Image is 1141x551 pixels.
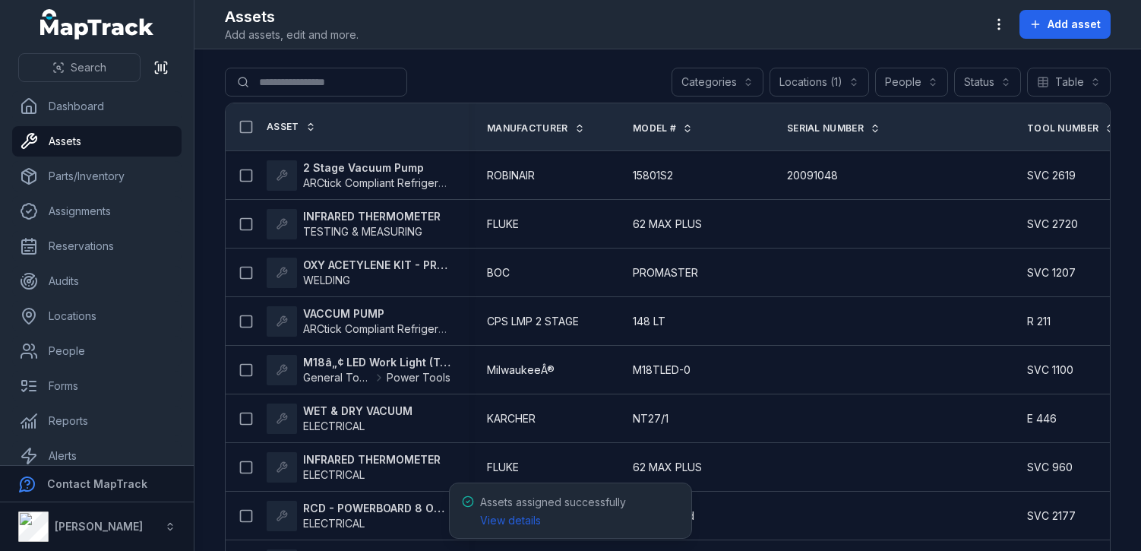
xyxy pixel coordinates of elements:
[633,363,691,378] span: M18TLED-0
[267,121,299,133] span: Asset
[40,9,154,40] a: MapTrack
[303,452,441,467] strong: INFRARED THERMOMETER
[875,68,948,97] button: People
[303,420,365,432] span: ELECTRICAL
[487,217,519,232] span: FLUKE
[480,496,626,527] span: Assets assigned successfully
[71,60,106,75] span: Search
[12,126,182,157] a: Assets
[633,411,668,426] span: NT27/1
[12,371,182,401] a: Forms
[1027,217,1078,232] span: SVC 2720
[487,122,568,135] span: Manufacturer
[303,501,450,516] strong: RCD - POWERBOARD 8 OUTLET SURGE PROTECTION
[1027,314,1051,329] span: R 211
[954,68,1021,97] button: Status
[633,168,673,183] span: 15801S2
[487,363,555,378] span: MilwaukeeÂ®
[12,441,182,471] a: Alerts
[267,501,450,531] a: RCD - POWERBOARD 8 OUTLET SURGE PROTECTIONELECTRICAL
[1027,265,1076,280] span: SVC 1207
[1027,122,1098,135] span: Tool Number
[303,468,365,481] span: ELECTRICAL
[633,265,698,280] span: PROMASTER
[303,370,371,385] span: General Tooling
[12,161,182,192] a: Parts/Inventory
[303,209,441,224] strong: INFRARED THERMOMETER
[267,306,450,337] a: VACCUM PUMPARCtick Compliant Refrigeration Tools
[12,336,182,366] a: People
[12,301,182,331] a: Locations
[303,225,422,238] span: TESTING & MEASURING
[303,355,450,370] strong: M18â„¢ LED Work Light (Tool only)
[387,370,450,385] span: Power Tools
[633,122,693,135] a: Model #
[787,122,880,135] a: Serial Number
[47,477,147,490] strong: Contact MapTrack
[303,160,450,176] strong: 2 Stage Vacuum Pump
[633,314,665,329] span: 148 LT
[787,168,838,183] span: 20091048
[12,406,182,436] a: Reports
[487,168,535,183] span: ROBINAIR
[487,265,510,280] span: BOC
[303,322,494,335] span: ARCtick Compliant Refrigeration Tools
[303,306,450,321] strong: VACCUM PUMP
[487,314,579,329] span: CPS LMP 2 STAGE
[12,231,182,261] a: Reservations
[12,91,182,122] a: Dashboard
[12,196,182,226] a: Assignments
[55,520,143,533] strong: [PERSON_NAME]
[267,121,316,133] a: Asset
[633,460,702,475] span: 62 MAX PLUS
[1027,363,1073,378] span: SVC 1100
[633,217,702,232] span: 62 MAX PLUS
[633,122,676,135] span: Model #
[1027,68,1111,97] button: Table
[487,122,585,135] a: Manufacturer
[303,517,365,530] span: ELECTRICAL
[1027,508,1076,524] span: SVC 2177
[303,176,494,189] span: ARCtick Compliant Refrigeration Tools
[303,404,412,419] strong: WET & DRY VACUUM
[487,411,536,426] span: KARCHER
[480,513,541,528] a: View details
[12,266,182,296] a: Audits
[225,6,359,27] h2: Assets
[267,404,412,434] a: WET & DRY VACUUMELECTRICAL
[1027,460,1073,475] span: SVC 960
[1019,10,1111,39] button: Add asset
[787,122,864,135] span: Serial Number
[1027,411,1057,426] span: E 446
[267,209,441,239] a: INFRARED THERMOMETERTESTING & MEASURING
[1048,17,1101,32] span: Add asset
[487,460,519,475] span: FLUKE
[267,452,441,483] a: INFRARED THERMOMETERELECTRICAL
[267,355,450,385] a: M18â„¢ LED Work Light (Tool only)General ToolingPower Tools
[1027,122,1115,135] a: Tool Number
[303,258,450,273] strong: OXY ACETYLENE KIT - PROMASTER
[303,274,350,287] span: WELDING
[267,160,450,191] a: 2 Stage Vacuum PumpARCtick Compliant Refrigeration Tools
[225,27,359,43] span: Add assets, edit and more.
[267,258,450,288] a: OXY ACETYLENE KIT - PROMASTERWELDING
[18,53,141,82] button: Search
[1027,168,1076,183] span: SVC 2619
